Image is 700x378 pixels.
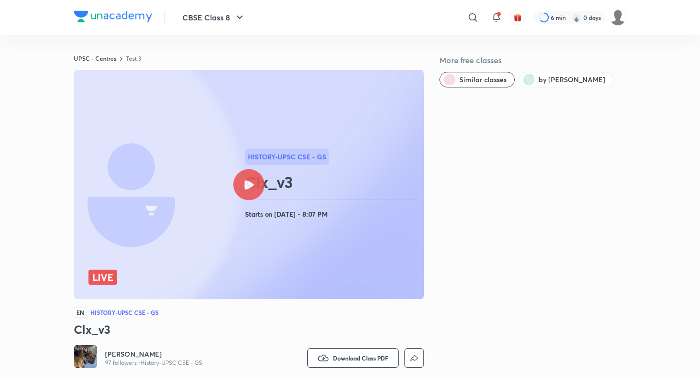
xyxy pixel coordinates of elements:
button: avatar [510,10,525,25]
button: by Chayan Mehta [519,72,613,87]
button: CBSE Class 8 [176,8,251,27]
h3: Clx_v3 [74,322,424,337]
img: Avatar [74,345,97,368]
span: by Chayan Mehta [539,75,605,85]
img: S M AKSHATHAjjjfhfjgjgkgkgkhk [610,9,626,26]
h4: Starts on [DATE] • 8:07 PM [245,208,420,221]
button: Similar classes [439,72,515,87]
h4: History-UPSC CSE - GS [90,309,158,315]
button: Download Class PDF [307,348,399,368]
span: EN [74,307,87,318]
p: 97 followers • History-UPSC CSE - GS [105,359,202,367]
a: Test 3 [126,54,141,62]
a: UPSC - Centres [74,54,116,62]
span: Similar classes [459,75,507,85]
h2: Clx_v3 [245,172,420,192]
img: Company Logo [74,11,152,22]
img: avatar [513,13,522,22]
img: streak [572,13,581,22]
span: Download Class PDF [333,354,388,362]
a: Avatar [74,345,97,371]
a: Company Logo [74,11,152,25]
h5: More free classes [439,54,626,66]
a: [PERSON_NAME] [105,349,202,359]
